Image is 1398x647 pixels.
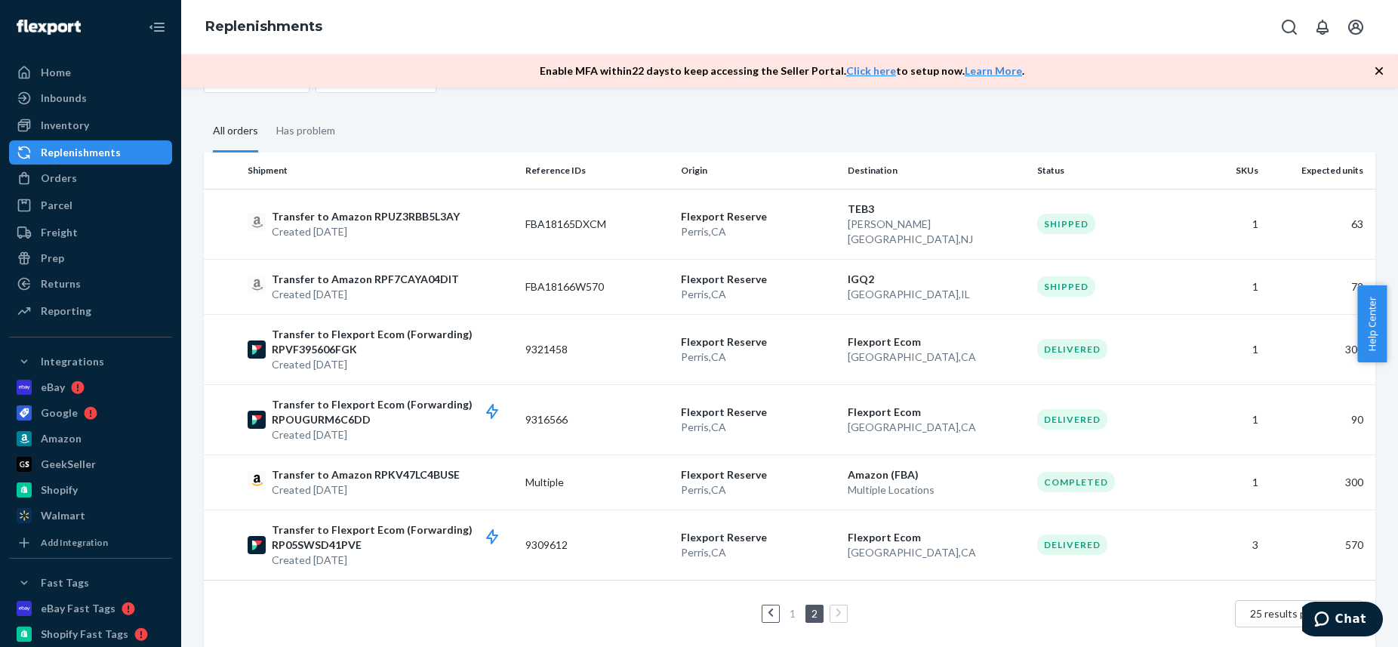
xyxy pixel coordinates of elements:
div: Inbounds [41,91,87,106]
p: Created [DATE] [272,553,513,568]
div: Inventory [41,118,89,133]
p: Perris , CA [681,224,836,239]
th: Destination [842,153,1030,189]
button: Open Search Box [1274,12,1304,42]
div: Add Integration [41,536,108,549]
a: eBay [9,375,172,399]
div: Walmart [41,508,85,523]
p: Flexport Reserve [681,272,836,287]
p: Flexport Ecom [848,334,1024,350]
a: eBay Fast Tags [9,596,172,621]
td: 300 [1264,454,1375,510]
td: 300 [1264,314,1375,384]
p: [GEOGRAPHIC_DATA] , CA [848,545,1024,560]
button: Open notifications [1307,12,1338,42]
td: 1 [1187,384,1264,454]
div: Amazon [41,431,82,446]
p: Transfer to Flexport Ecom (Forwarding) RP05SWSD41PVE [272,522,513,553]
p: Perris , CA [681,287,836,302]
div: Google [41,405,78,421]
td: 1 [1187,314,1264,384]
p: [GEOGRAPHIC_DATA] , CA [848,350,1024,365]
p: Created [DATE] [272,482,460,498]
p: IGQ2 [848,272,1024,287]
a: Walmart [9,504,172,528]
p: Flexport Reserve [681,209,836,224]
td: 63 [1264,189,1375,259]
a: Page 1 [787,607,799,620]
th: SKUs [1187,153,1264,189]
p: Perris , CA [681,420,836,435]
p: Created [DATE] [272,357,513,372]
a: Learn More [965,64,1022,77]
p: Perris , CA [681,350,836,365]
span: 25 results per page [1250,607,1341,620]
p: Perris , CA [681,545,836,560]
div: Integrations [41,354,104,369]
p: [GEOGRAPHIC_DATA] , CA [848,420,1024,435]
a: Shopify [9,478,172,502]
div: Reporting [41,303,91,319]
div: Returns [41,276,81,291]
a: Page 2 is your current page [808,607,821,620]
div: Orders [41,171,77,186]
div: eBay Fast Tags [41,601,115,616]
p: Created [DATE] [272,287,459,302]
p: Created [DATE] [272,427,513,442]
div: Fast Tags [41,575,89,590]
div: GeekSeller [41,457,96,472]
div: Delivered [1037,535,1107,555]
p: Amazon (FBA) [848,467,1024,482]
a: Returns [9,272,172,296]
td: 9316566 [519,384,675,454]
div: eBay [41,380,65,395]
td: 90 [1264,384,1375,454]
div: Freight [41,225,78,240]
div: Shipped [1037,214,1095,234]
th: Reference IDs [519,153,675,189]
p: Transfer to Amazon RPKV47LC4BUSE [272,467,460,482]
p: Created [DATE] [272,224,460,239]
td: FBA18166W570 [519,259,675,314]
iframe: Opens a widget where you can chat to one of our agents [1302,602,1383,639]
a: Amazon [9,427,172,451]
p: Perris , CA [681,482,836,498]
td: 9309612 [519,510,675,580]
td: FBA18165DXCM [519,189,675,259]
ol: breadcrumbs [193,5,334,49]
div: Has problem [276,111,335,150]
a: Replenishments [205,18,322,35]
div: Delivered [1037,409,1107,430]
div: Parcel [41,198,72,213]
div: All orders [213,111,258,153]
th: Expected units [1264,153,1375,189]
td: 9321458 [519,314,675,384]
td: 570 [1264,510,1375,580]
td: 1 [1187,454,1264,510]
button: Fast Tags [9,571,172,595]
p: [GEOGRAPHIC_DATA] , IL [848,287,1024,302]
p: Flexport Ecom [848,405,1024,420]
p: Transfer to Flexport Ecom (Forwarding) RPVF395606FGK [272,327,513,357]
th: Origin [675,153,842,189]
th: Shipment [242,153,519,189]
a: Inbounds [9,86,172,110]
p: Flexport Ecom [848,530,1024,545]
button: Integrations [9,350,172,374]
button: Close Navigation [142,12,172,42]
a: Home [9,60,172,85]
div: Delivered [1037,339,1107,359]
a: GeekSeller [9,452,172,476]
a: Reporting [9,299,172,323]
div: Replenishments [41,145,121,160]
p: Flexport Reserve [681,530,836,545]
p: Flexport Reserve [681,405,836,420]
td: 1 [1187,189,1264,259]
p: Transfer to Amazon RPUZ3RBB5L3AY [272,209,460,224]
div: Shopify Fast Tags [41,627,128,642]
a: Parcel [9,193,172,217]
p: TEB3 [848,202,1024,217]
td: Multiple [519,454,675,510]
a: Inventory [9,113,172,137]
